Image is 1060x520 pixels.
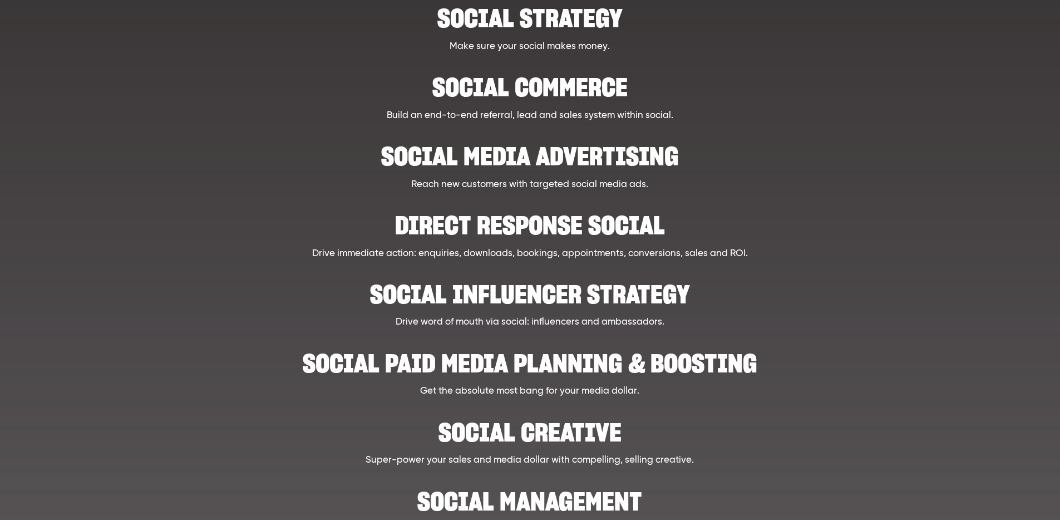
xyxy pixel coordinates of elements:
h2: Social Media Advertising [120,134,940,168]
a: Social influencer strategy Drive word of mouth via social: influencers and ambassadors. [120,272,940,330]
a: Direct Response Social Drive immediate action: enquiries, downloads, bookings, appointments, conv... [120,203,940,261]
p: Super-power your sales and media dollar with compelling, selling creative. [120,453,940,468]
h2: Direct Response Social [120,203,940,237]
p: Drive immediate action: enquiries, downloads, bookings, appointments, conversions, sales and ROI. [120,247,940,261]
a: Social creative Super-power your sales and media dollar with compelling, selling creative. [120,410,940,468]
h2: Social influencer strategy [120,272,940,306]
h2: Social creative [120,410,940,444]
p: Reach new customers with targeted social media ads. [120,178,940,192]
h2: Social Commerce [120,65,940,99]
a: Social paid media planning & boosting Get the absolute most bang for your media dollar. [120,341,940,399]
h2: Social paid media planning & boosting [120,341,940,375]
a: Social Commerce Build an end-to-end referral, lead and sales system within social. [120,65,940,122]
p: Build an end-to-end referral, lead and sales system within social. [120,109,940,123]
h2: Social Management [120,479,940,513]
p: Get the absolute most bang for your media dollar. [120,384,940,399]
p: Make sure your social makes money. [120,40,940,54]
p: Drive word of mouth via social: influencers and ambassadors. [120,315,940,330]
a: Social Media Advertising Reach new customers with targeted social media ads. [120,134,940,192]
